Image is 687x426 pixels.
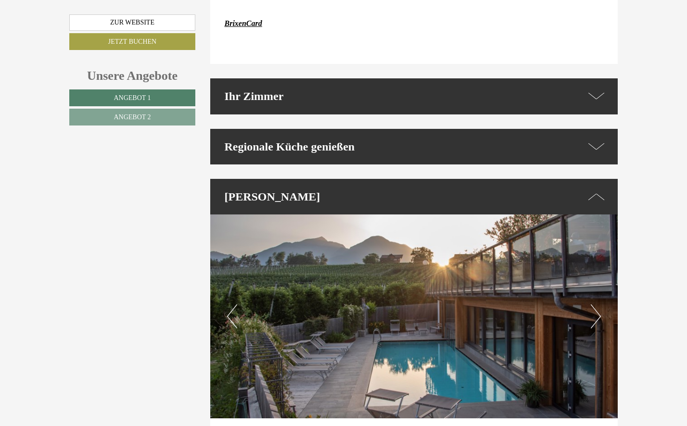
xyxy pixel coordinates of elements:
span: Angebot 2 [114,113,151,121]
a: BrixenCard [225,19,262,27]
div: Unsere Angebote [69,67,195,85]
a: Zur Website [69,14,195,31]
span: Angebot 1 [114,94,151,101]
a: Jetzt buchen [69,33,195,50]
div: [PERSON_NAME] [210,179,618,214]
button: Previous [227,304,237,328]
div: Ihr Zimmer [210,78,618,114]
button: Next [591,304,601,328]
div: Regionale Küche genießen [210,129,618,164]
